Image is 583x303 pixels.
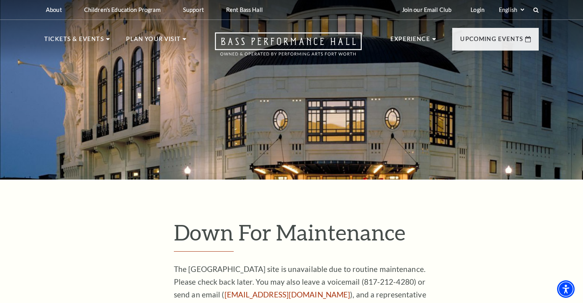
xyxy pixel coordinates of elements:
[46,6,62,13] p: About
[557,280,575,298] div: Accessibility Menu
[497,6,526,14] select: Select:
[183,6,204,13] p: Support
[126,34,181,49] p: Plan Your Visit
[44,34,104,49] p: Tickets & Events
[460,34,523,49] p: Upcoming Events
[226,6,263,13] p: Rent Bass Hall
[225,290,351,299] a: [EMAIL_ADDRESS][DOMAIN_NAME]
[390,34,430,49] p: Experience
[84,6,161,13] p: Children's Education Program
[174,219,539,252] h1: Down For Maintenance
